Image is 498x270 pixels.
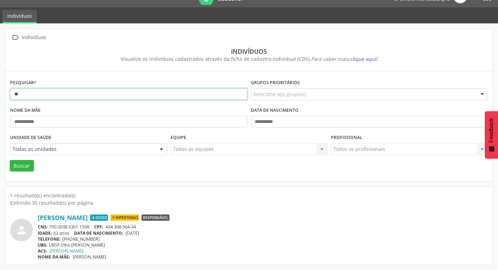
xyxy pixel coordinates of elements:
button: Feedback - Mostrar pesquisa [485,111,498,159]
span: Hipertenso [110,214,139,221]
a: [PERSON_NAME] [50,248,83,254]
div: 62 anos [38,230,488,236]
span: 434.308.564-34 [106,224,136,230]
label: Grupos prioritários [251,78,300,88]
label: Equipe [171,132,186,143]
label: Profissional [331,132,362,143]
span: ACS: [38,248,47,254]
i:  [10,32,20,43]
i: Para saber mais, [311,56,377,62]
i: person [15,224,28,236]
div: 1 resultado(s) encontrado(s) [10,192,488,199]
span: DATA DE NASCIMENTO: [74,230,123,236]
div: Visualize os indivíduos cadastrados através da ficha de cadastro individual (CDS). [15,55,483,63]
div: 700 0038 6301 1508 [38,224,488,230]
span: CPF: [94,224,103,230]
span: NOME DA MÃE: [38,254,70,260]
div: Indivíduos [20,32,47,43]
span: Idoso [90,214,108,221]
div: [PHONE_NUMBER] [38,236,488,242]
span: clique aqui! [350,56,377,62]
a:  Indivíduos [10,32,47,43]
label: Pesquisar [10,78,36,88]
label: Nome da mãe [10,105,41,116]
button: Buscar [10,160,34,172]
span: UBS: [38,242,48,248]
a: [PERSON_NAME] [38,214,88,221]
div: UBSF Olho [PERSON_NAME] [38,242,488,248]
div: Indivíduos [15,48,483,55]
span: Selecione o(s) grupo(s) [253,90,306,98]
span: Feedback [488,118,495,143]
span: Responsável [142,214,169,221]
span: Todas as unidades [13,146,153,153]
label: Data de nascimento [251,105,298,116]
span: [PERSON_NAME] [73,254,106,260]
span: [DATE] [125,230,139,236]
a: Indivíduos [2,10,37,23]
span: IDADE: [38,230,52,236]
div: Exibindo 30 resultado(s) por página [10,199,488,206]
span: TELEFONE: [38,236,61,242]
span: CNS: [38,224,48,230]
label: Unidade de saúde [10,132,51,143]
